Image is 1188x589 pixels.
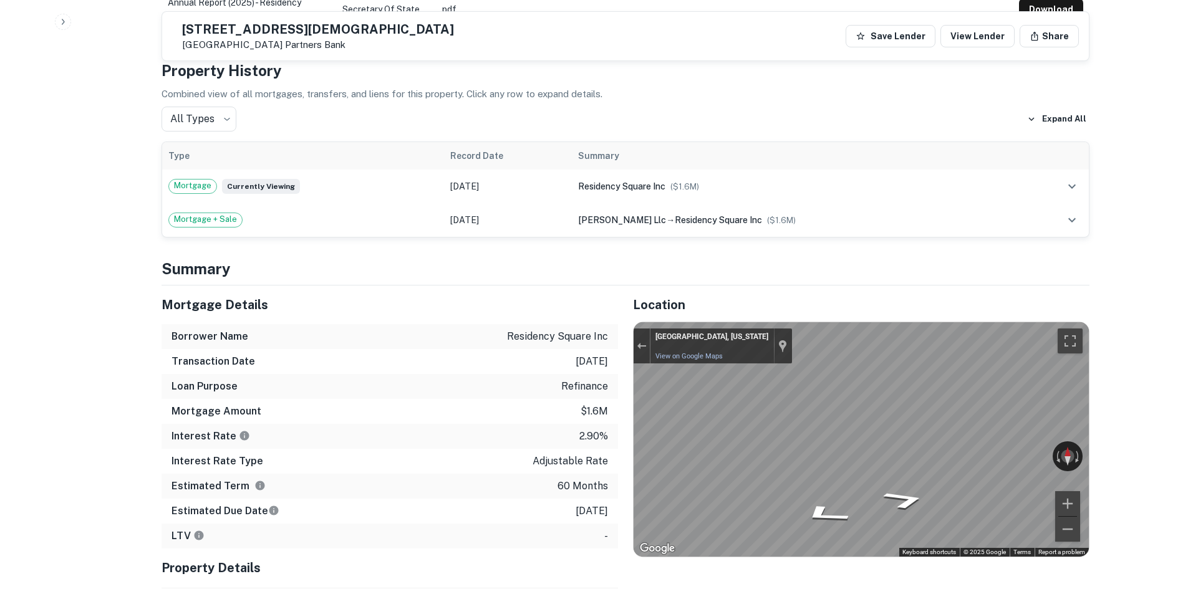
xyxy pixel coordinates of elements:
span: residency square inc [578,181,665,191]
button: Zoom in [1055,491,1080,516]
p: 2.90% [579,429,608,444]
p: residency square inc [507,329,608,344]
svg: Term is based on a standard schedule for this type of loan. [254,480,266,491]
button: Reset the view [1061,441,1074,471]
span: Mortgage + Sale [169,213,242,226]
span: © 2025 Google [963,548,1006,555]
p: 60 months [558,479,608,494]
div: All Types [162,107,236,132]
h6: Loan Purpose [171,379,238,394]
button: Exit the Street View [634,337,650,354]
h5: Location [633,295,1089,314]
svg: Estimate is based on a standard schedule for this type of loan. [268,505,279,516]
p: - [604,529,608,544]
th: Type [162,142,444,170]
h6: Transaction Date [171,354,255,369]
a: View Lender [940,25,1015,47]
h6: Estimated Term [171,479,266,494]
button: Expand All [1024,110,1089,128]
th: Summary [572,142,1022,170]
span: Mortgage [169,180,216,192]
span: ($ 1.6M ) [670,182,699,191]
p: Combined view of all mortgages, transfers, and liens for this property. Click any row to expand d... [162,87,1089,102]
h4: Property History [162,59,1089,82]
button: Keyboard shortcuts [902,548,956,557]
a: Open this area in Google Maps (opens a new window) [637,540,678,557]
h5: [STREET_ADDRESS][DEMOGRAPHIC_DATA] [182,23,454,36]
a: View on Google Maps [655,352,723,360]
button: Save Lender [846,25,935,47]
button: expand row [1061,209,1083,231]
a: Report a problem [1038,548,1085,555]
button: Rotate counterclockwise [1053,441,1061,471]
span: [PERSON_NAME] llc [578,215,666,225]
button: Zoom out [1055,517,1080,542]
svg: LTVs displayed on the website are for informational purposes only and may be reported incorrectly... [193,530,205,541]
a: Terms (opens in new tab) [1013,548,1031,555]
path: Go East [864,486,944,514]
a: Show location on map [778,339,787,353]
svg: The interest rates displayed on the website are for informational purposes only and may be report... [239,430,250,441]
button: Toggle fullscreen view [1058,328,1083,353]
div: → [578,213,1016,227]
div: Map [634,322,1089,557]
h5: Property Details [162,558,618,577]
p: adjustable rate [533,454,608,469]
p: [GEOGRAPHIC_DATA] [182,39,454,50]
th: Record Date [444,142,572,170]
td: [DATE] [444,170,572,203]
span: residency square inc [675,215,762,225]
p: [DATE] [576,504,608,519]
iframe: Chat Widget [1126,489,1188,549]
p: refinance [561,379,608,394]
h6: Estimated Due Date [171,504,279,519]
h6: Interest Rate Type [171,454,263,469]
span: Currently viewing [222,179,300,194]
h6: Mortgage Amount [171,404,261,419]
p: $1.6m [581,404,608,419]
button: Share [1020,25,1079,47]
img: Google [637,540,678,557]
path: Go Southwest [779,499,869,529]
div: [GEOGRAPHIC_DATA], [US_STATE] [655,332,768,342]
div: Street View [634,322,1089,557]
td: [DATE] [444,203,572,237]
h4: Summary [162,257,1089,280]
h6: Borrower Name [171,329,248,344]
a: Partners Bank [285,39,345,50]
span: ($ 1.6M ) [767,216,796,225]
button: expand row [1061,176,1083,197]
h6: LTV [171,529,205,544]
button: Rotate clockwise [1074,441,1083,471]
h6: Interest Rate [171,429,250,444]
h5: Mortgage Details [162,295,618,314]
p: [DATE] [576,354,608,369]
